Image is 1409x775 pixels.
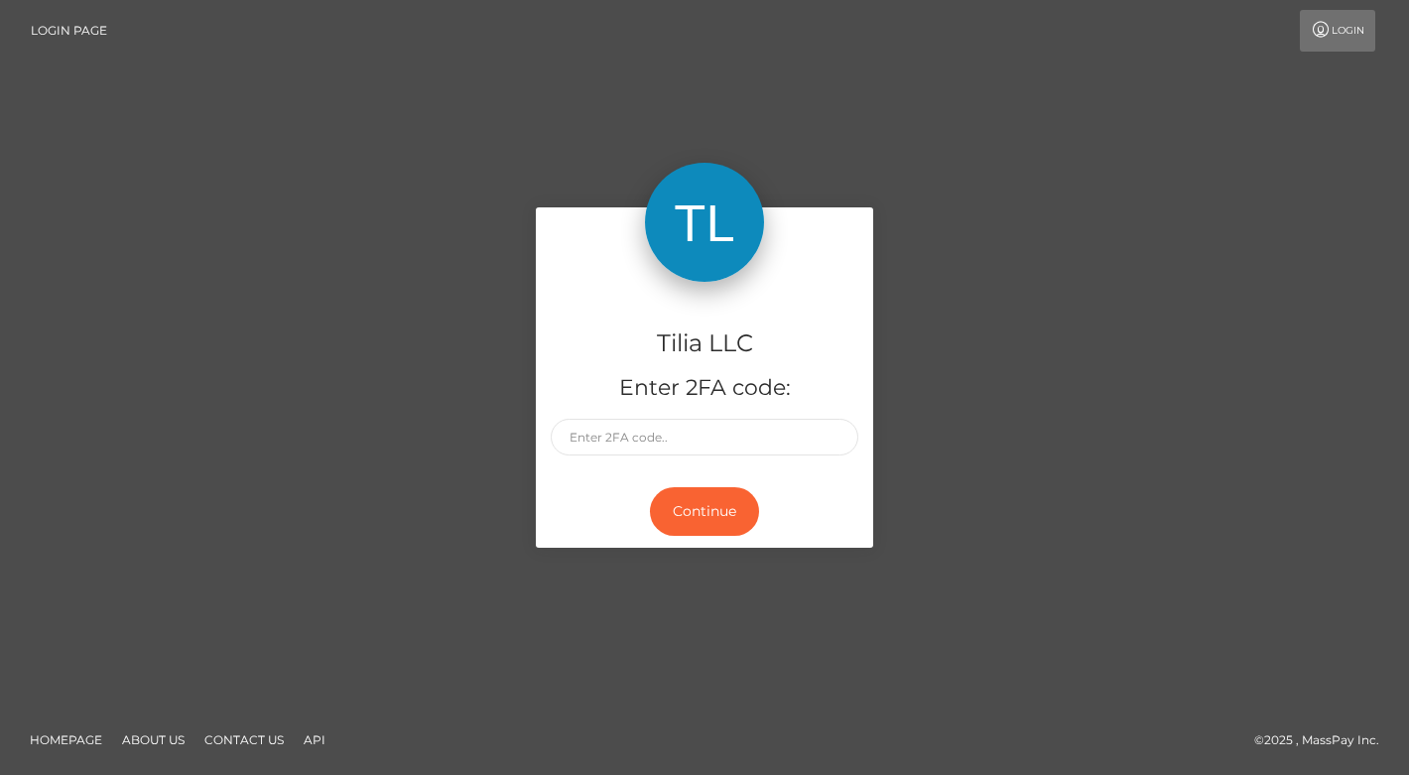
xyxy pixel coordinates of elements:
div: © 2025 , MassPay Inc. [1254,729,1394,751]
button: Continue [650,487,759,536]
img: Tilia LLC [645,163,764,282]
h5: Enter 2FA code: [551,373,858,404]
a: Homepage [22,724,110,755]
a: API [296,724,333,755]
a: About Us [114,724,192,755]
a: Login [1300,10,1375,52]
h4: Tilia LLC [551,326,858,361]
input: Enter 2FA code.. [551,419,858,455]
a: Login Page [31,10,107,52]
a: Contact Us [196,724,292,755]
